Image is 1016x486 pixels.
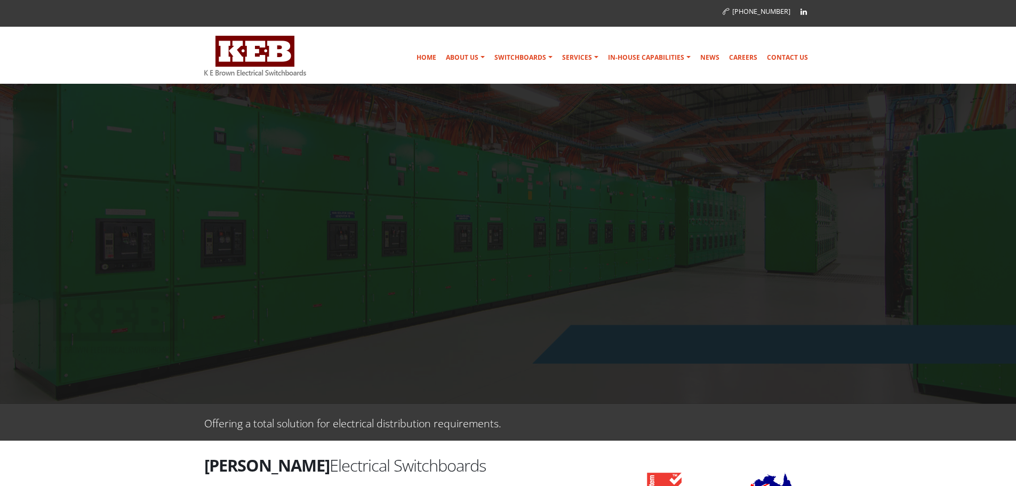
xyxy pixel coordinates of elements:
[204,454,330,476] strong: [PERSON_NAME]
[490,47,557,68] a: Switchboards
[442,47,489,68] a: About Us
[558,47,603,68] a: Services
[204,36,306,76] img: K E Brown Electrical Switchboards
[796,4,812,20] a: Linkedin
[412,47,441,68] a: Home
[696,47,724,68] a: News
[204,454,604,476] h2: Electrical Switchboards
[723,7,790,16] a: [PHONE_NUMBER]
[763,47,812,68] a: Contact Us
[604,47,695,68] a: In-house Capabilities
[725,47,762,68] a: Careers
[204,415,501,430] p: Offering a total solution for electrical distribution requirements.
